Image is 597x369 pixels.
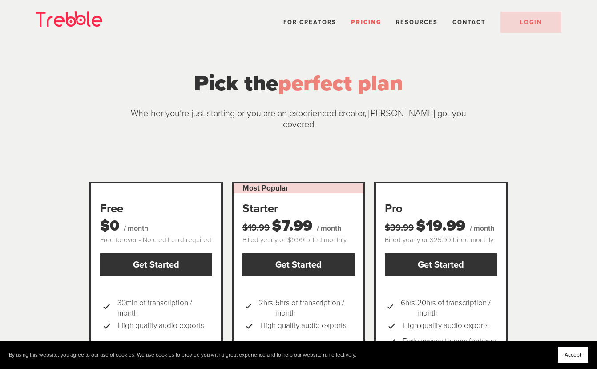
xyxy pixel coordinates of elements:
a: For Creators [283,19,336,26]
div: Free forever - No credit card required [100,236,212,245]
img: Trebble [36,11,102,27]
div: Most Popular [234,183,363,193]
s: 2hrs [259,298,273,318]
div: Pick the [122,67,475,99]
span: / month [470,224,494,233]
span: Accept [565,352,581,358]
span: High quality audio exports [118,318,204,334]
span: $19.99 [416,217,465,235]
span: LOGIN [520,19,542,26]
a: LOGIN [500,12,561,33]
div: Billed yearly or $25.99 billed monthly [385,236,497,245]
button: Accept [558,347,588,363]
span: / month [317,224,341,233]
span: $0 [100,217,119,235]
p: By using this website, you agree to our use of cookies. We use cookies to provide you with a grea... [9,352,356,358]
span: perfect plan [278,70,403,97]
a: Get Started [385,253,497,276]
div: Starter [242,201,355,216]
div: Billed yearly or $9.99 billed monthly [242,236,355,245]
span: 30min of transcription / month [117,298,212,318]
span: 20hrs of transcription / month [401,298,497,318]
s: $19.99 [242,223,270,233]
a: Pricing [351,19,381,26]
span: 5hrs of transcription / month [259,298,355,318]
span: $7.99 [272,217,312,235]
span: High quality audio exports [403,318,489,334]
div: Pro [385,201,497,216]
a: Get Started [242,253,355,276]
div: Free [100,201,212,216]
s: 6hrs [401,298,415,318]
span: / month [124,224,148,233]
span: Resources [396,19,438,26]
span: High quality audio exports [260,318,347,334]
p: Whether you’re just starting or you are an experienced creator, [PERSON_NAME] got you covered [122,108,475,130]
span: Early access to new features [403,334,496,349]
a: Contact [452,19,486,26]
a: Get Started [100,253,212,276]
s: $39.99 [385,223,414,233]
